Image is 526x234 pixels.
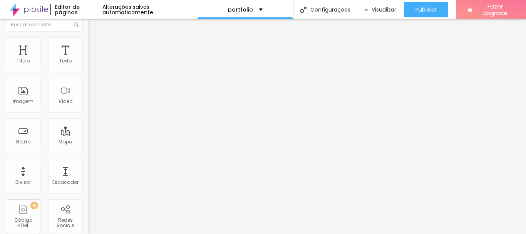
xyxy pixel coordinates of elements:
div: Espaçador [52,180,79,185]
img: view-1.svg [365,7,368,13]
input: Buscar elemento [6,18,83,32]
div: Divisor [15,180,31,185]
p: portfolio [228,7,253,12]
span: Publicar [415,7,437,13]
div: Título [17,58,30,64]
button: Publicar [404,2,448,17]
div: Código HTML [8,217,38,229]
div: Texto [59,58,72,64]
div: Editor de páginas [50,4,102,15]
img: Icone [300,7,307,13]
span: Fazer Upgrade [476,3,514,17]
div: Alterações salvas automaticamente [102,4,197,15]
div: Mapa [59,139,72,145]
div: Imagem [13,99,34,104]
div: Redes Sociais [50,217,80,229]
div: Vídeo [59,99,72,104]
button: Visualizar [357,2,404,17]
iframe: Editor [89,19,526,234]
img: Icone [74,22,79,27]
div: Botão [16,139,30,145]
span: Visualizar [372,7,396,13]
